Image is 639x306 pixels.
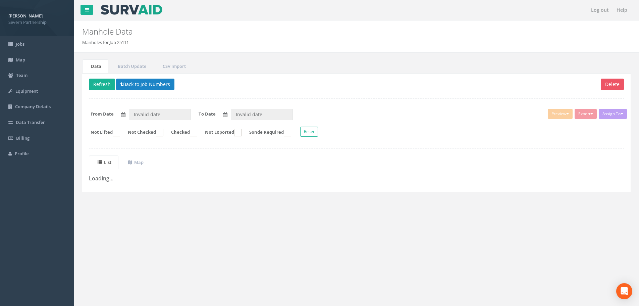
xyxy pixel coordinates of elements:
button: Preview [548,109,573,119]
span: Severn Partnership [8,19,65,26]
a: [PERSON_NAME] Severn Partnership [8,11,65,25]
button: Refresh [89,79,115,90]
label: To Date [199,111,216,117]
a: List [89,156,118,169]
label: Not Lifted [84,129,120,136]
a: Batch Update [109,59,153,73]
a: CSV Import [154,59,193,73]
button: Reset [300,127,318,137]
span: Data Transfer [16,119,45,125]
label: Not Checked [121,129,163,136]
span: Jobs [16,41,24,47]
span: Equipment [15,88,38,94]
button: Assign To [599,109,627,119]
uib-tab-heading: List [98,159,111,165]
h3: Loading... [89,176,624,182]
span: Map [16,57,25,63]
label: From Date [91,111,114,117]
label: Not Exported [198,129,242,136]
uib-tab-heading: Map [128,159,144,165]
button: Export [575,109,597,119]
span: Team [16,72,28,78]
label: Sonde Required [243,129,291,136]
span: Profile [15,150,29,157]
span: Billing [16,135,30,141]
strong: [PERSON_NAME] [8,13,43,19]
span: Company Details [15,103,51,110]
button: Delete [601,79,624,90]
h2: Manhole Data [82,27,538,36]
a: Data [82,59,108,73]
input: To Date [231,109,293,120]
a: Map [119,156,151,169]
div: Open Intercom Messenger [616,283,632,299]
input: From Date [129,109,191,120]
label: Checked [164,129,197,136]
button: Back to Job Numbers [116,79,174,90]
li: Manholes for Job 25111 [82,39,129,46]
